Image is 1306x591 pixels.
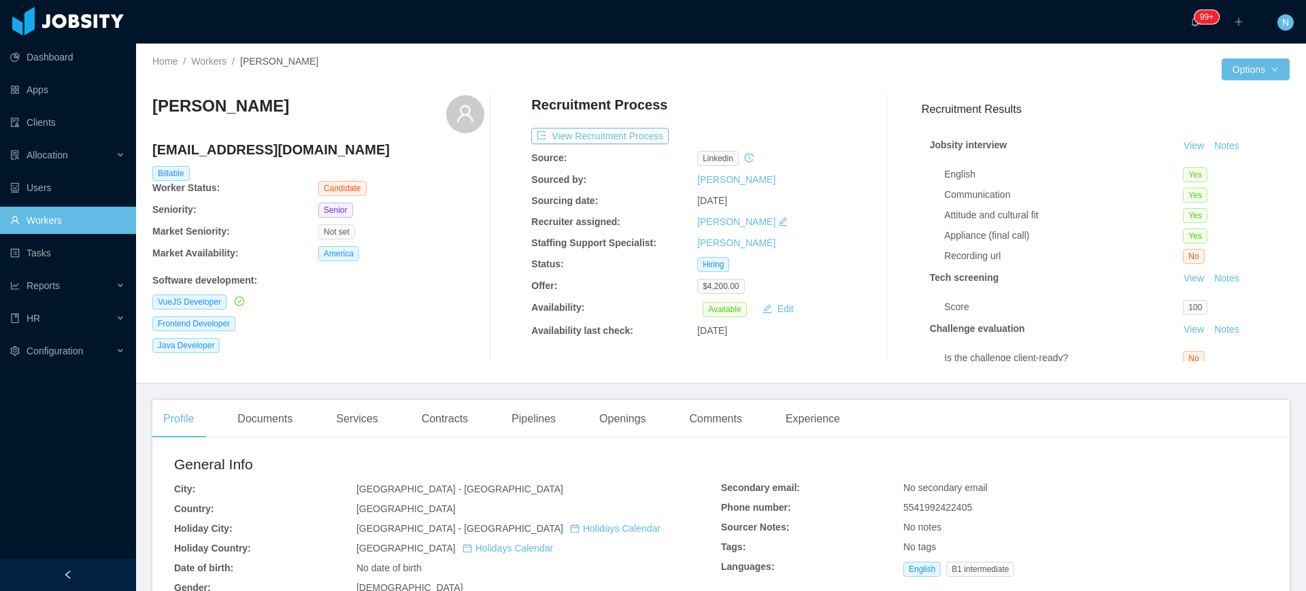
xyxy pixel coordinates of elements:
div: Recording url [944,249,1183,263]
div: Is the challenge client-ready? [944,351,1183,365]
button: Notes [1209,322,1245,338]
a: View [1179,324,1209,335]
i: icon: edit [778,217,788,226]
a: icon: appstoreApps [10,76,125,103]
div: Pipelines [501,400,567,438]
i: icon: solution [10,150,20,160]
strong: Challenge evaluation [930,323,1025,334]
b: Sourcing date: [531,195,598,206]
span: VueJS Developer [152,294,227,309]
b: Staffing Support Specialist: [531,237,656,248]
span: $4,200.00 [697,279,744,294]
span: No secondary email [903,482,988,493]
span: [GEOGRAPHIC_DATA] [356,503,456,514]
i: icon: bell [1190,17,1200,27]
a: icon: exportView Recruitment Process [531,131,669,141]
b: Market Availability: [152,248,239,258]
span: Not set [318,224,355,239]
span: Configuration [27,345,83,356]
a: Workers [191,56,227,67]
i: icon: plus [1234,17,1243,27]
span: Java Developer [152,338,220,353]
h4: [EMAIL_ADDRESS][DOMAIN_NAME] [152,140,484,159]
span: / [183,56,186,67]
a: View [1179,273,1209,284]
span: [DATE] [697,325,727,336]
span: No [1183,351,1204,366]
b: Availability: [531,302,584,313]
b: Status: [531,258,563,269]
div: English [944,167,1183,182]
span: [DATE] [697,195,727,206]
span: Billable [152,166,190,181]
b: Source: [531,152,567,163]
a: [PERSON_NAME] [697,174,775,185]
button: Notes [1209,138,1245,154]
span: Yes [1183,188,1207,203]
a: icon: calendarHolidays Calendar [570,523,660,534]
div: Appliance (final call) [944,229,1183,243]
div: Score [944,300,1183,314]
span: 5541992422405 [903,502,972,513]
span: Frontend Developer [152,316,235,331]
b: Country: [174,503,214,514]
span: No [1183,249,1204,264]
span: Yes [1183,229,1207,243]
span: B1 intermediate [946,562,1014,577]
b: Phone number: [721,502,791,513]
b: Languages: [721,561,775,572]
span: HR [27,313,40,324]
b: Offer: [531,280,557,291]
div: Comments [679,400,753,438]
b: Date of birth: [174,562,233,573]
i: icon: check-circle [235,297,244,306]
i: icon: book [10,314,20,323]
a: View [1179,140,1209,151]
span: Reports [27,280,60,291]
a: icon: profileTasks [10,239,125,267]
b: Secondary email: [721,482,800,493]
b: Holiday Country: [174,543,251,554]
button: icon: exportView Recruitment Process [531,128,669,144]
b: Holiday City: [174,523,233,534]
i: icon: calendar [463,543,472,553]
span: Allocation [27,150,68,161]
sup: 1664 [1194,10,1219,24]
a: icon: robotUsers [10,174,125,201]
span: [GEOGRAPHIC_DATA] - [GEOGRAPHIC_DATA] [356,484,563,494]
div: Openings [588,400,657,438]
span: English [903,562,941,577]
a: [PERSON_NAME] [697,237,775,248]
div: Contracts [411,400,479,438]
span: 100 [1183,300,1207,315]
a: icon: check-circle [232,296,244,307]
b: Availability last check: [531,325,633,336]
h4: Recruitment Process [531,95,667,114]
b: Market Seniority: [152,226,230,237]
span: Yes [1183,208,1207,223]
div: Attitude and cultural fit [944,208,1183,222]
a: icon: pie-chartDashboard [10,44,125,71]
span: / [232,56,235,67]
b: Recruiter assigned: [531,216,620,227]
span: Senior [318,203,353,218]
b: City: [174,484,195,494]
a: [PERSON_NAME] [697,216,775,227]
a: icon: userWorkers [10,207,125,234]
b: Seniority: [152,204,197,215]
b: Sourcer Notes: [721,522,789,533]
i: icon: calendar [570,524,580,533]
span: No date of birth [356,562,422,573]
span: [GEOGRAPHIC_DATA] [356,543,553,554]
button: Optionsicon: down [1222,58,1290,80]
span: N [1282,14,1289,31]
a: icon: calendarHolidays Calendar [463,543,553,554]
b: Worker Status: [152,182,220,193]
h2: General Info [174,454,721,475]
button: icon: editEdit [757,301,799,317]
div: Experience [775,400,851,438]
a: icon: auditClients [10,109,125,136]
b: Software development : [152,275,257,286]
span: Hiring [697,257,729,272]
span: Candidate [318,181,367,196]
